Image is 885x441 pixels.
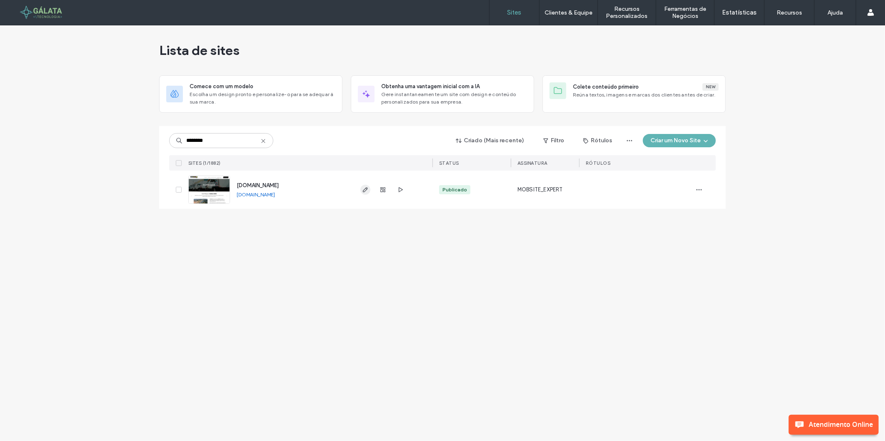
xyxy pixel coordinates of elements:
[656,5,714,20] label: Ferramentas de Negócios
[507,9,522,16] label: Sites
[643,134,716,147] button: Criar um Novo Site
[777,9,802,16] label: Recursos
[576,134,620,147] button: Rótulos
[190,82,253,91] span: Comece com um modelo
[573,91,719,99] span: Reúna textos, imagens e marcas dos clientes antes de criar.
[159,42,240,59] span: Lista de sites
[722,9,757,16] label: Estatísticas
[545,9,592,16] label: Clientes & Equipe
[517,160,547,166] span: Assinatura
[827,9,843,16] label: Ajuda
[809,415,879,429] span: Atendimento Online
[598,5,656,20] label: Recursos Personalizados
[449,134,532,147] button: Criado (Mais recente)
[159,75,342,113] div: Comece com um modeloEscolha um design pronto e personalize-o para se adequar à sua marca.
[188,160,221,166] span: Sites (1/1882)
[573,83,639,91] span: Colete conteúdo primeiro
[351,75,534,113] div: Obtenha uma vantagem inicial com a IAGere instantaneamente um site com design e conteúdo personal...
[542,75,726,113] div: Colete conteúdo primeiroNewReúna textos, imagens e marcas dos clientes antes de criar.
[586,160,611,166] span: Rótulos
[190,91,335,106] span: Escolha um design pronto e personalize-o para se adequar à sua marca.
[702,83,719,91] div: New
[442,186,467,193] div: Publicado
[237,182,279,188] a: [DOMAIN_NAME]
[381,91,527,106] span: Gere instantaneamente um site com design e conteúdo personalizados para sua empresa.
[18,6,40,13] span: Ajuda
[237,191,275,198] a: [DOMAIN_NAME]
[381,82,480,91] span: Obtenha uma vantagem inicial com a IA
[535,134,572,147] button: Filtro
[439,160,459,166] span: STATUS
[517,186,563,194] span: MOBSITE_EXPERT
